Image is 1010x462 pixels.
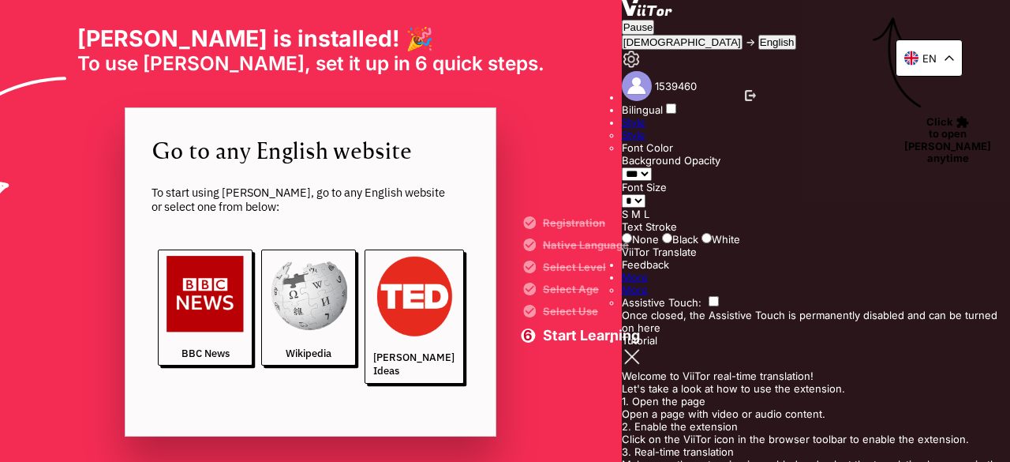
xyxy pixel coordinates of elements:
[631,208,641,220] span: M
[758,35,796,50] button: English
[77,52,544,75] span: To use [PERSON_NAME], set it up in 6 quick steps.
[270,256,346,332] img: wikipedia
[261,250,356,366] a: Wikipedia
[622,103,663,116] span: Bilingual
[898,112,998,165] span: Click to open [PERSON_NAME] anytime
[622,420,1010,433] p: 2. Enable the extension
[77,25,544,52] h1: [PERSON_NAME] is installed! 🎉
[181,347,230,360] span: BBC News
[622,208,628,220] span: S
[622,433,1010,445] p: Click on the ViiTor icon in the browser toolbar to enable the extension.
[158,250,252,366] a: BBC News
[286,347,331,360] span: Wikipedia
[662,233,672,243] input: Black
[365,250,464,384] a: [PERSON_NAME] Ideas
[543,240,640,250] span: Native Language
[622,370,1010,382] div: Welcome to ViiTor real-time translation!
[622,35,743,50] button: [DEMOGRAPHIC_DATA]
[622,220,1010,233] div: Text Stroke
[543,218,640,228] span: Registration
[622,408,1010,420] p: Open a page with video or audio content.
[622,296,701,309] span: Assistive Touch:
[622,154,1010,167] div: Background Opacity
[622,233,659,246] label: None
[622,116,645,129] a: Style
[373,256,454,337] img: ted
[622,382,1010,395] p: Let's take a look at how to use the extension.
[622,20,655,35] button: Pause
[622,50,641,69] img: Settings
[151,133,470,166] span: Go to any English website
[662,233,698,246] label: Black
[543,284,640,295] span: Select Age
[622,129,645,141] a: Style
[701,233,712,243] input: White
[655,80,742,92] span: 1539460
[622,309,1010,334] div: Once closed, the Assistive Touch is permanently disabled and can be turned on here
[622,141,1010,154] div: Font Color
[543,262,640,272] span: Select Level
[622,91,756,103] a: 1539460
[543,306,640,317] span: Select Use
[622,246,1010,258] div: ViiTor Translate
[922,52,937,65] p: en
[701,233,740,246] label: White
[622,445,1010,458] p: 3. Real-time translation
[622,347,642,367] img: Close
[622,395,1010,408] p: 1. Open the page
[746,36,755,48] span: →
[622,181,1010,193] div: Font Size
[622,258,669,271] a: Feedback
[644,208,649,220] span: L
[543,329,640,343] span: Start Learning
[373,351,454,377] span: [PERSON_NAME] Ideas
[166,256,243,332] img: bbc
[151,186,470,215] span: To start using [PERSON_NAME], go to any English website or select one from below:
